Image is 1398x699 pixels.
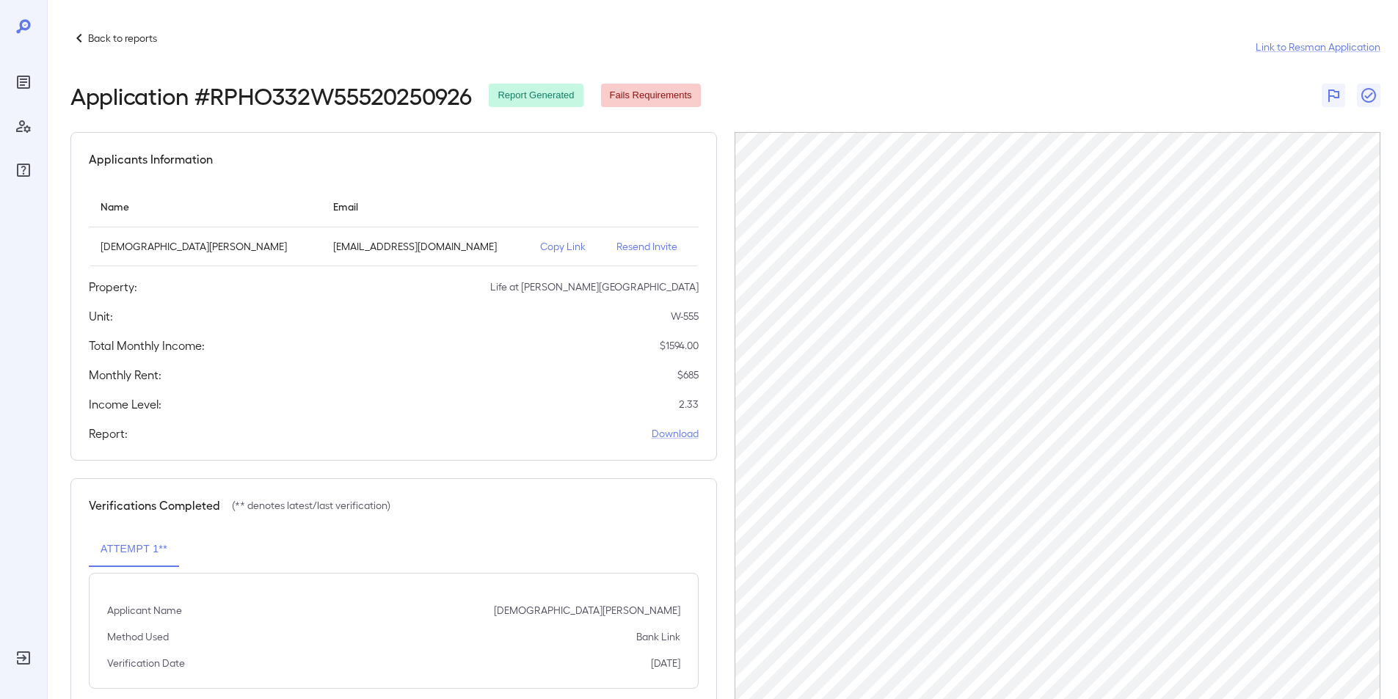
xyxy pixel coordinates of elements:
h5: Applicants Information [89,150,213,168]
h5: Total Monthly Income: [89,337,205,354]
h5: Report: [89,425,128,442]
p: $ 685 [677,367,699,382]
table: simple table [89,186,699,266]
h5: Verifications Completed [89,497,220,514]
th: Email [321,186,528,227]
a: Link to Resman Application [1256,40,1380,54]
p: [DATE] [651,656,680,670]
p: 2.33 [679,397,699,411]
button: Attempt 1** [89,532,179,567]
p: Copy Link [540,239,593,254]
div: Manage Users [12,114,35,138]
p: Life at [PERSON_NAME][GEOGRAPHIC_DATA] [490,279,699,294]
span: Fails Requirements [601,89,701,103]
p: $ 1594.00 [660,338,699,353]
div: FAQ [12,158,35,182]
h5: Income Level: [89,395,161,413]
h5: Property: [89,278,137,296]
div: Log Out [12,646,35,670]
p: [DEMOGRAPHIC_DATA][PERSON_NAME] [494,603,680,618]
h2: Application # RPHO332W55520250926 [70,82,471,109]
p: (** denotes latest/last verification) [232,498,390,513]
p: Resend Invite [616,239,686,254]
div: Reports [12,70,35,94]
p: Verification Date [107,656,185,670]
a: Download [652,426,699,441]
button: Flag Report [1322,84,1345,107]
h5: Unit: [89,307,113,325]
th: Name [89,186,321,227]
button: Close Report [1357,84,1380,107]
p: [DEMOGRAPHIC_DATA][PERSON_NAME] [101,239,310,254]
p: Applicant Name [107,603,182,618]
p: W-555 [671,309,699,323]
p: Method Used [107,629,169,644]
p: Bank Link [636,629,680,644]
p: [EMAIL_ADDRESS][DOMAIN_NAME] [333,239,517,254]
h5: Monthly Rent: [89,366,161,384]
span: Report Generated [489,89,583,103]
p: Back to reports [88,31,157,45]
